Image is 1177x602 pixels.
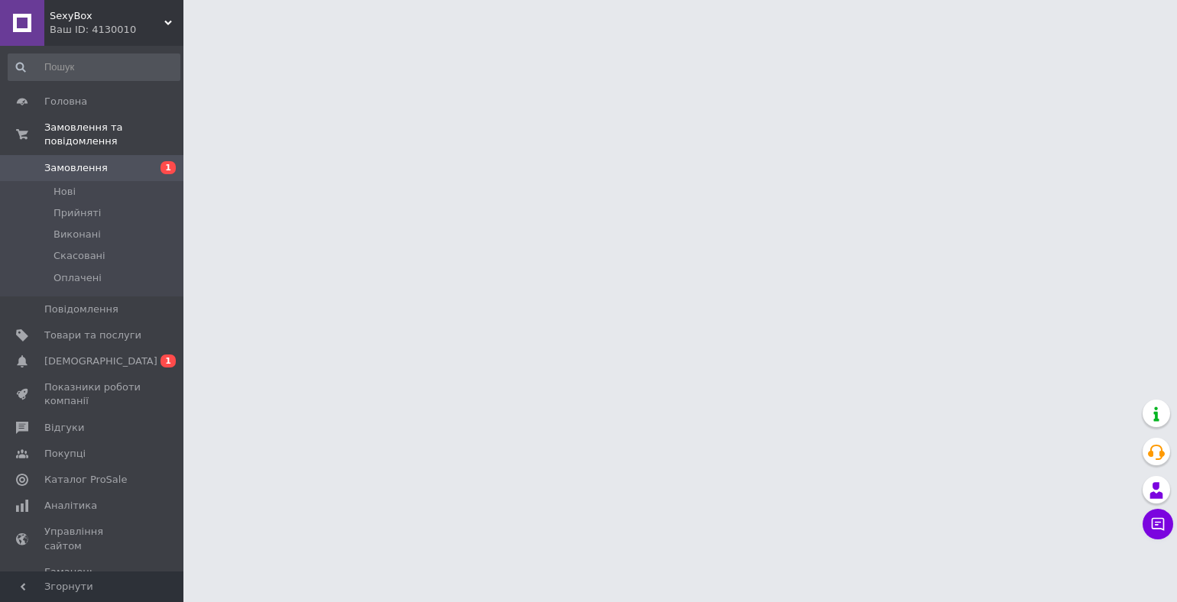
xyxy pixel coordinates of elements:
[53,206,101,220] span: Прийняті
[44,499,97,513] span: Аналітика
[44,329,141,342] span: Товари та послуги
[50,23,183,37] div: Ваш ID: 4130010
[44,565,141,593] span: Гаманець компанії
[44,161,108,175] span: Замовлення
[160,161,176,174] span: 1
[44,354,157,368] span: [DEMOGRAPHIC_DATA]
[44,525,141,552] span: Управління сайтом
[160,354,176,367] span: 1
[44,121,183,148] span: Замовлення та повідомлення
[44,473,127,487] span: Каталог ProSale
[44,303,118,316] span: Повідомлення
[50,9,164,23] span: SexyBox
[44,447,86,461] span: Покупці
[8,53,180,81] input: Пошук
[53,228,101,241] span: Виконані
[44,95,87,108] span: Головна
[1143,509,1173,539] button: Чат з покупцем
[53,249,105,263] span: Скасовані
[53,271,102,285] span: Оплачені
[44,421,84,435] span: Відгуки
[53,185,76,199] span: Нові
[44,380,141,408] span: Показники роботи компанії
